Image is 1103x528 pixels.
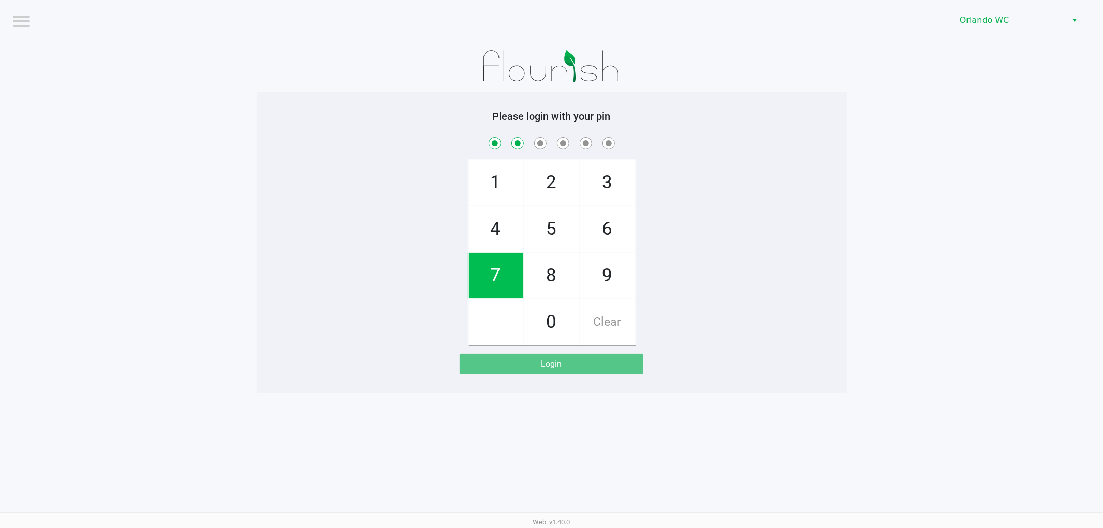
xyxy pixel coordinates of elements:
[524,253,579,298] span: 8
[524,206,579,252] span: 5
[469,206,523,252] span: 4
[533,518,570,526] span: Web: v1.40.0
[524,299,579,345] span: 0
[580,206,635,252] span: 6
[265,110,839,123] h5: Please login with your pin
[524,160,579,205] span: 2
[580,160,635,205] span: 3
[469,253,523,298] span: 7
[580,299,635,345] span: Clear
[1067,11,1082,29] button: Select
[469,160,523,205] span: 1
[960,14,1061,26] span: Orlando WC
[580,253,635,298] span: 9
